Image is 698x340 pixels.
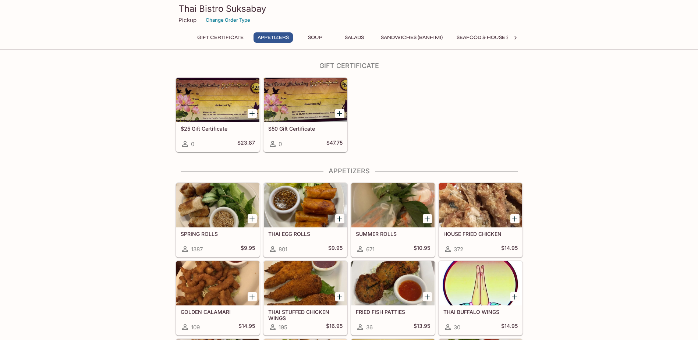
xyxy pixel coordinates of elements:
h5: $9.95 [241,245,255,254]
div: THAI EGG ROLLS [264,183,347,227]
h5: SUMMER ROLLS [356,231,430,237]
h5: THAI BUFFALO WINGS [443,309,518,315]
span: 372 [454,246,463,253]
button: Add THAI BUFFALO WINGS [510,292,520,301]
div: $50 Gift Certificate [264,78,347,122]
div: SUMMER ROLLS [351,183,435,227]
div: $25 Gift Certificate [176,78,259,122]
p: Pickup [178,17,196,24]
h5: $14.95 [238,323,255,332]
h5: $25 Gift Certificate [181,125,255,132]
button: Change Order Type [202,14,254,26]
button: Add $50 Gift Certificate [335,109,344,118]
h4: Appetizers [176,167,523,175]
h5: $14.95 [501,245,518,254]
span: 36 [366,324,373,331]
div: HOUSE FRIED CHICKEN [439,183,522,227]
span: 0 [279,141,282,148]
h5: $13.95 [414,323,430,332]
button: Add SPRING ROLLS [248,214,257,223]
h5: $9.95 [328,245,343,254]
span: 671 [366,246,375,253]
h5: HOUSE FRIED CHICKEN [443,231,518,237]
button: Add THAI EGG ROLLS [335,214,344,223]
div: SPRING ROLLS [176,183,259,227]
span: 1387 [191,246,203,253]
a: FRIED FISH PATTIES36$13.95 [351,261,435,335]
h5: GOLDEN CALAMARI [181,309,255,315]
a: THAI STUFFED CHICKEN WINGS195$16.95 [263,261,347,335]
span: 801 [279,246,287,253]
div: GOLDEN CALAMARI [176,261,259,305]
button: Appetizers [254,32,293,43]
h3: Thai Bistro Suksabay [178,3,520,14]
button: Add FRIED FISH PATTIES [423,292,432,301]
div: THAI BUFFALO WINGS [439,261,522,305]
button: Seafood & House Specials [453,32,535,43]
button: Add HOUSE FRIED CHICKEN [510,214,520,223]
button: Soup [299,32,332,43]
a: HOUSE FRIED CHICKEN372$14.95 [439,183,522,257]
h5: $47.75 [326,139,343,148]
button: Add SUMMER ROLLS [423,214,432,223]
h5: $23.87 [237,139,255,148]
a: SPRING ROLLS1387$9.95 [176,183,260,257]
button: Gift Certificate [193,32,248,43]
a: $50 Gift Certificate0$47.75 [263,78,347,152]
button: Add THAI STUFFED CHICKEN WINGS [335,292,344,301]
h5: FRIED FISH PATTIES [356,309,430,315]
h5: $10.95 [414,245,430,254]
a: THAI BUFFALO WINGS30$14.95 [439,261,522,335]
h5: $16.95 [326,323,343,332]
button: Sandwiches (Banh Mi) [377,32,447,43]
h5: THAI STUFFED CHICKEN WINGS [268,309,343,321]
div: FRIED FISH PATTIES [351,261,435,305]
h4: Gift Certificate [176,62,523,70]
a: $25 Gift Certificate0$23.87 [176,78,260,152]
span: 195 [279,324,287,331]
div: THAI STUFFED CHICKEN WINGS [264,261,347,305]
button: Add $25 Gift Certificate [248,109,257,118]
h5: $14.95 [501,323,518,332]
span: 0 [191,141,194,148]
a: THAI EGG ROLLS801$9.95 [263,183,347,257]
h5: $50 Gift Certificate [268,125,343,132]
a: GOLDEN CALAMARI109$14.95 [176,261,260,335]
a: SUMMER ROLLS671$10.95 [351,183,435,257]
button: Salads [338,32,371,43]
span: 30 [454,324,460,331]
h5: SPRING ROLLS [181,231,255,237]
h5: THAI EGG ROLLS [268,231,343,237]
button: Add GOLDEN CALAMARI [248,292,257,301]
span: 109 [191,324,200,331]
